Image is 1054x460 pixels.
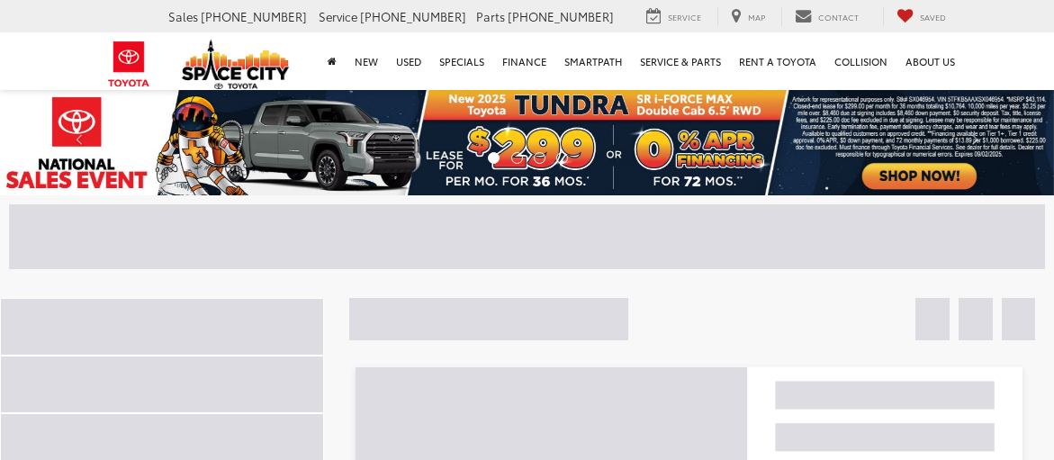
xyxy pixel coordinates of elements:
a: Map [717,7,779,26]
a: Specials [430,32,493,90]
span: Service [319,8,357,24]
span: Saved [920,11,946,23]
span: [PHONE_NUMBER] [201,8,307,24]
a: My Saved Vehicles [883,7,959,26]
span: Sales [168,8,198,24]
a: Rent a Toyota [730,32,825,90]
a: New [346,32,387,90]
img: Toyota [95,35,163,94]
a: SmartPath [555,32,631,90]
span: [PHONE_NUMBER] [508,8,614,24]
img: Space City Toyota [182,40,290,89]
span: Map [748,11,765,23]
a: Contact [781,7,872,26]
a: Finance [493,32,555,90]
span: Service [668,11,701,23]
a: Collision [825,32,896,90]
a: Service [633,7,715,26]
a: About Us [896,32,964,90]
span: [PHONE_NUMBER] [360,8,466,24]
a: Home [319,32,346,90]
a: Service & Parts [631,32,730,90]
span: Contact [818,11,859,23]
a: Used [387,32,430,90]
span: Parts [476,8,505,24]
